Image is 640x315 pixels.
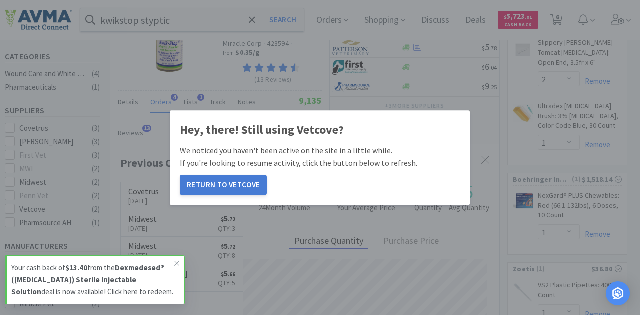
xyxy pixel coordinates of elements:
[180,120,460,139] h1: Hey, there! Still using Vetcove?
[180,144,460,170] p: We noticed you haven't been active on the site in a little while. If you're looking to resume act...
[606,281,630,305] div: Open Intercom Messenger
[11,262,174,298] p: Your cash back of from the deal is now available! Click here to redeem.
[11,263,164,296] strong: Dexmedesed® ([MEDICAL_DATA]) Sterile Injectable Solution
[180,175,267,195] button: Return to Vetcove
[65,263,87,272] strong: $13.40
